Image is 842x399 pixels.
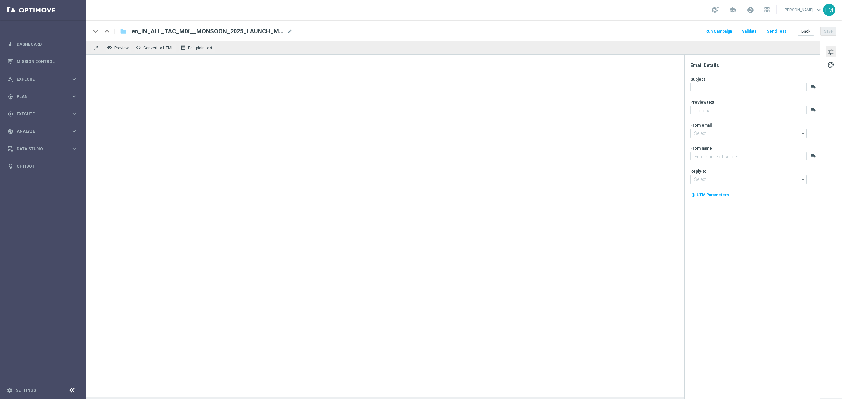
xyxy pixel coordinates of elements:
i: lightbulb [8,163,13,169]
i: play_circle_outline [8,111,13,117]
button: track_changes Analyze keyboard_arrow_right [7,129,78,134]
span: Preview [114,46,129,50]
div: Mission Control [8,53,77,70]
button: gps_fixed Plan keyboard_arrow_right [7,94,78,99]
a: Dashboard [17,35,77,53]
a: Mission Control [17,53,77,70]
button: palette [826,59,836,70]
label: Reply-to [690,169,706,174]
button: person_search Explore keyboard_arrow_right [7,77,78,82]
button: Back [798,27,814,36]
div: Execute [8,111,71,117]
input: Select [690,175,807,184]
i: person_search [8,76,13,82]
button: my_location UTM Parameters [690,191,730,199]
a: [PERSON_NAME]keyboard_arrow_down [783,5,823,15]
button: Data Studio keyboard_arrow_right [7,146,78,152]
label: From name [690,146,712,151]
span: mode_edit [287,28,293,34]
button: playlist_add [811,107,816,112]
div: LM [823,4,835,16]
div: Email Details [690,62,819,68]
i: arrow_drop_down [800,129,806,138]
i: my_location [691,193,696,197]
i: gps_fixed [8,94,13,100]
i: equalizer [8,41,13,47]
button: lightbulb Optibot [7,164,78,169]
button: code Convert to HTML [134,43,176,52]
div: Dashboard [8,35,77,53]
i: keyboard_arrow_right [71,76,77,82]
a: Settings [16,388,36,392]
span: Plan [17,95,71,99]
span: Validate [742,29,757,34]
i: keyboard_arrow_right [71,111,77,117]
span: Explore [17,77,71,81]
div: Data Studio [8,146,71,152]
button: equalizer Dashboard [7,42,78,47]
i: keyboard_arrow_right [71,93,77,100]
span: code [136,45,141,50]
span: palette [827,61,834,69]
a: Optibot [17,157,77,175]
i: keyboard_arrow_right [71,128,77,134]
button: Run Campaign [705,27,733,36]
span: Data Studio [17,147,71,151]
div: Optibot [8,157,77,175]
button: remove_red_eye Preview [105,43,132,52]
span: Convert to HTML [143,46,173,50]
i: folder [120,27,127,35]
button: Validate [741,27,758,36]
i: keyboard_arrow_right [71,146,77,152]
button: folder [119,26,127,36]
button: playlist_add [811,84,816,89]
div: Plan [8,94,71,100]
button: Send Test [766,27,787,36]
span: en_IN_ALL_TAC_MIX__MONSOON_2025_LAUNCH_MAILER [132,27,284,35]
label: Subject [690,77,705,82]
div: Explore [8,76,71,82]
button: tune [826,46,836,57]
button: playlist_add [811,153,816,158]
span: tune [827,48,834,56]
div: Analyze [8,129,71,134]
span: school [729,6,736,13]
input: Select [690,129,807,138]
button: Save [820,27,836,36]
button: Mission Control [7,59,78,64]
span: Edit plain text [188,46,212,50]
i: remove_red_eye [107,45,112,50]
i: track_changes [8,129,13,134]
button: receipt Edit plain text [179,43,215,52]
span: UTM Parameters [697,193,729,197]
span: Analyze [17,129,71,133]
i: receipt [181,45,186,50]
span: keyboard_arrow_down [815,6,822,13]
label: Preview text [690,100,714,105]
span: Execute [17,112,71,116]
i: arrow_drop_down [800,175,806,184]
label: From email [690,123,712,128]
button: play_circle_outline Execute keyboard_arrow_right [7,111,78,117]
i: settings [7,387,12,393]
